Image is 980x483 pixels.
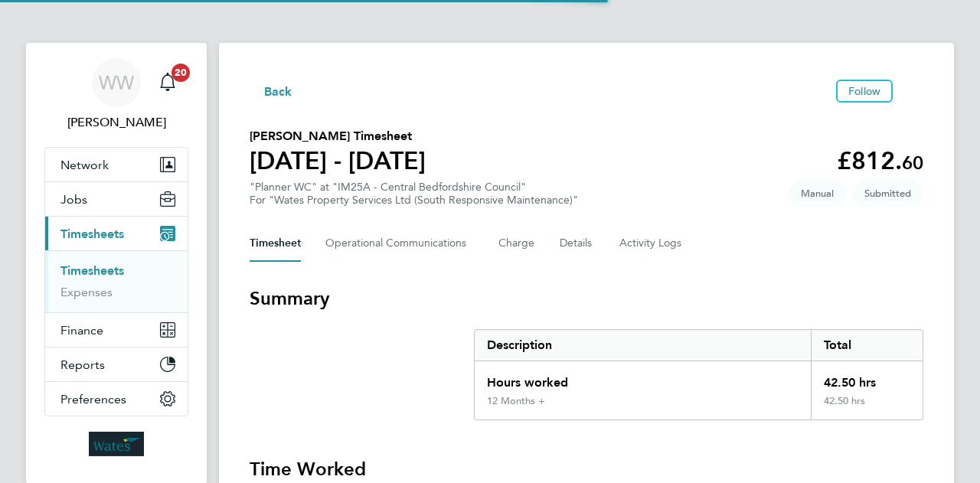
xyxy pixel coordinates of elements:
[250,194,578,207] div: For "Wates Property Services Ltd (South Responsive Maintenance)"
[475,330,811,361] div: Description
[44,58,188,132] a: WW[PERSON_NAME]
[45,182,188,216] button: Jobs
[45,348,188,381] button: Reports
[45,250,188,312] div: Timesheets
[60,263,124,278] a: Timesheets
[44,432,188,456] a: Go to home page
[899,87,923,95] button: Timesheets Menu
[474,329,923,420] div: Summary
[60,357,105,372] span: Reports
[325,225,474,262] button: Operational Communications
[837,146,923,175] app-decimal: £812.
[902,152,923,174] span: 60
[475,361,811,395] div: Hours worked
[250,225,301,262] button: Timesheet
[45,313,188,347] button: Finance
[250,127,426,145] h2: [PERSON_NAME] Timesheet
[44,113,188,132] span: Wendy Wilson
[498,225,535,262] button: Charge
[250,81,292,100] button: Back
[99,73,134,93] span: WW
[250,457,923,481] h3: Time Worked
[60,158,109,172] span: Network
[152,58,183,107] a: 20
[60,323,103,338] span: Finance
[45,382,188,416] button: Preferences
[250,286,923,311] h3: Summary
[852,181,923,206] span: This timesheet is Submitted.
[250,181,578,207] div: "Planner WC" at "IM25A - Central Bedfordshire Council"
[60,392,126,406] span: Preferences
[836,80,893,103] button: Follow
[811,361,923,395] div: 42.50 hrs
[45,148,188,181] button: Network
[60,192,87,207] span: Jobs
[811,395,923,419] div: 42.50 hrs
[60,285,113,299] a: Expenses
[250,145,426,176] h1: [DATE] - [DATE]
[89,432,144,456] img: wates-logo-retina.png
[264,83,292,101] span: Back
[789,181,846,206] span: This timesheet was manually created.
[45,217,188,250] button: Timesheets
[811,330,923,361] div: Total
[487,395,545,407] div: 12 Months +
[619,225,684,262] button: Activity Logs
[848,84,880,98] span: Follow
[560,225,595,262] button: Details
[60,227,124,241] span: Timesheets
[171,64,190,82] span: 20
